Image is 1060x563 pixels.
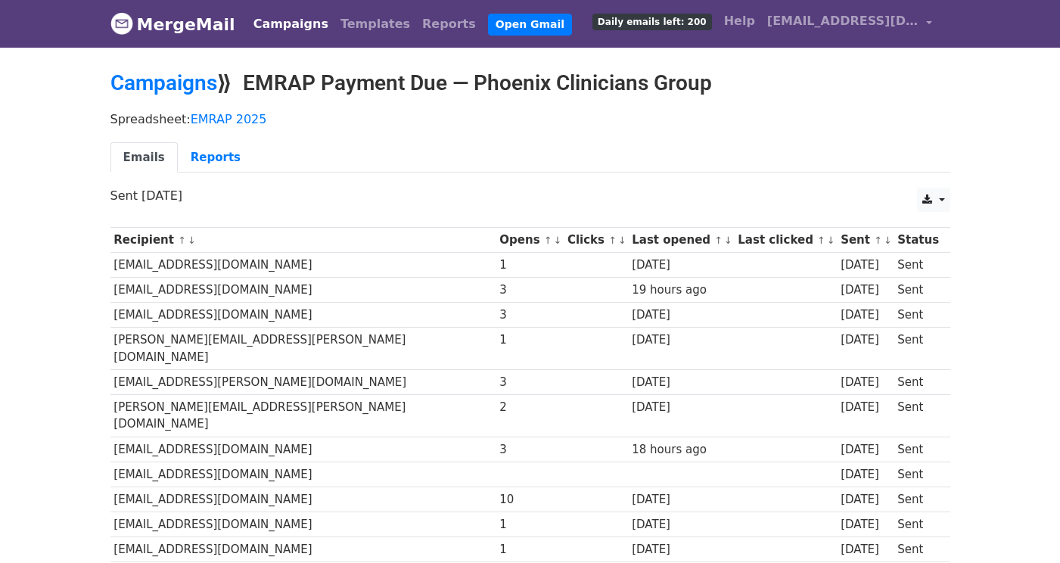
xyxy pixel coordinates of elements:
a: ↑ [608,235,617,246]
div: [DATE] [632,399,730,416]
td: [EMAIL_ADDRESS][DOMAIN_NAME] [110,253,496,278]
td: Sent [894,487,942,512]
div: [DATE] [841,516,891,533]
th: Status [894,228,942,253]
td: Sent [894,537,942,562]
div: [DATE] [841,281,891,299]
a: Templates [334,9,416,39]
div: [DATE] [841,306,891,324]
a: Reports [416,9,482,39]
div: [DATE] [841,466,891,484]
td: [PERSON_NAME][EMAIL_ADDRESS][PERSON_NAME][DOMAIN_NAME] [110,395,496,437]
td: [EMAIL_ADDRESS][PERSON_NAME][DOMAIN_NAME] [110,370,496,395]
td: [EMAIL_ADDRESS][DOMAIN_NAME] [110,462,496,487]
td: [EMAIL_ADDRESS][DOMAIN_NAME] [110,512,496,537]
td: Sent [894,370,942,395]
div: 3 [499,281,560,299]
a: ↓ [827,235,835,246]
td: Sent [894,462,942,487]
a: ↓ [554,235,562,246]
div: [DATE] [632,541,730,558]
td: Sent [894,395,942,437]
a: Open Gmail [488,14,572,36]
div: 3 [499,374,560,391]
div: 1 [499,516,560,533]
div: [DATE] [841,374,891,391]
th: Last clicked [735,228,838,253]
div: [DATE] [632,331,730,349]
a: EMRAP 2025 [191,112,267,126]
div: 1 [499,541,560,558]
td: Sent [894,512,942,537]
img: MergeMail logo [110,12,133,35]
h2: ⟫ EMRAP Payment Due — Phoenix Clinicians Group [110,70,950,96]
a: ↑ [714,235,723,246]
div: 1 [499,331,560,349]
div: [DATE] [841,331,891,349]
th: Clicks [564,228,628,253]
div: 10 [499,491,560,509]
div: [DATE] [841,441,891,459]
div: [DATE] [841,257,891,274]
div: 19 hours ago [632,281,730,299]
div: [DATE] [841,491,891,509]
a: Help [718,6,761,36]
span: Daily emails left: 200 [592,14,712,30]
a: ↑ [178,235,186,246]
td: Sent [894,253,942,278]
th: Opens [496,228,564,253]
div: [DATE] [632,306,730,324]
div: [DATE] [841,541,891,558]
td: [EMAIL_ADDRESS][DOMAIN_NAME] [110,437,496,462]
a: ↑ [817,235,825,246]
a: Campaigns [110,70,217,95]
span: [EMAIL_ADDRESS][DOMAIN_NAME] [767,12,919,30]
td: Sent [894,278,942,303]
td: [EMAIL_ADDRESS][DOMAIN_NAME] [110,303,496,328]
a: ↓ [724,235,732,246]
td: [EMAIL_ADDRESS][DOMAIN_NAME] [110,537,496,562]
p: Sent [DATE] [110,188,950,204]
a: MergeMail [110,8,235,40]
td: Sent [894,437,942,462]
td: [EMAIL_ADDRESS][DOMAIN_NAME] [110,278,496,303]
div: [DATE] [632,257,730,274]
th: Last opened [628,228,734,253]
a: Daily emails left: 200 [586,6,718,36]
p: Spreadsheet: [110,111,950,127]
th: Sent [837,228,894,253]
a: Emails [110,142,178,173]
a: ↓ [188,235,196,246]
div: [DATE] [632,491,730,509]
td: Sent [894,303,942,328]
div: [DATE] [841,399,891,416]
a: Reports [178,142,253,173]
div: 18 hours ago [632,441,730,459]
div: [DATE] [632,374,730,391]
a: ↓ [884,235,892,246]
a: [EMAIL_ADDRESS][DOMAIN_NAME] [761,6,938,42]
div: 3 [499,306,560,324]
div: 1 [499,257,560,274]
a: ↑ [874,235,882,246]
div: 2 [499,399,560,416]
div: [DATE] [632,516,730,533]
a: ↑ [544,235,552,246]
a: Campaigns [247,9,334,39]
td: Sent [894,328,942,370]
td: [EMAIL_ADDRESS][DOMAIN_NAME] [110,487,496,512]
a: ↓ [618,235,626,246]
th: Recipient [110,228,496,253]
td: [PERSON_NAME][EMAIL_ADDRESS][PERSON_NAME][DOMAIN_NAME] [110,328,496,370]
div: 3 [499,441,560,459]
